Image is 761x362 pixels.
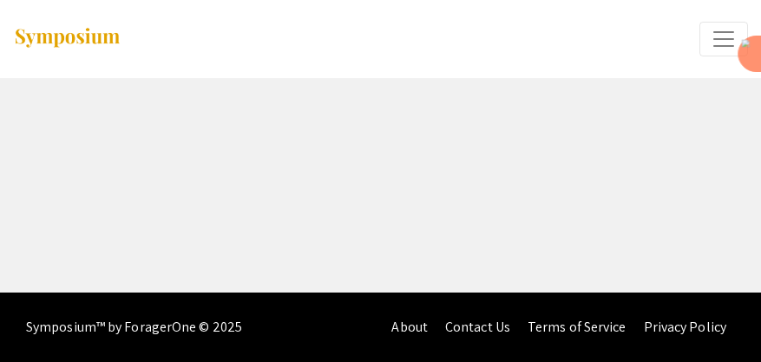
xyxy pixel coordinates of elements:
[699,22,748,56] button: Expand or Collapse Menu
[528,318,627,336] a: Terms of Service
[391,318,428,336] a: About
[445,318,510,336] a: Contact Us
[26,293,242,362] div: Symposium™ by ForagerOne © 2025
[644,318,726,336] a: Privacy Policy
[13,27,121,50] img: Symposium by ForagerOne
